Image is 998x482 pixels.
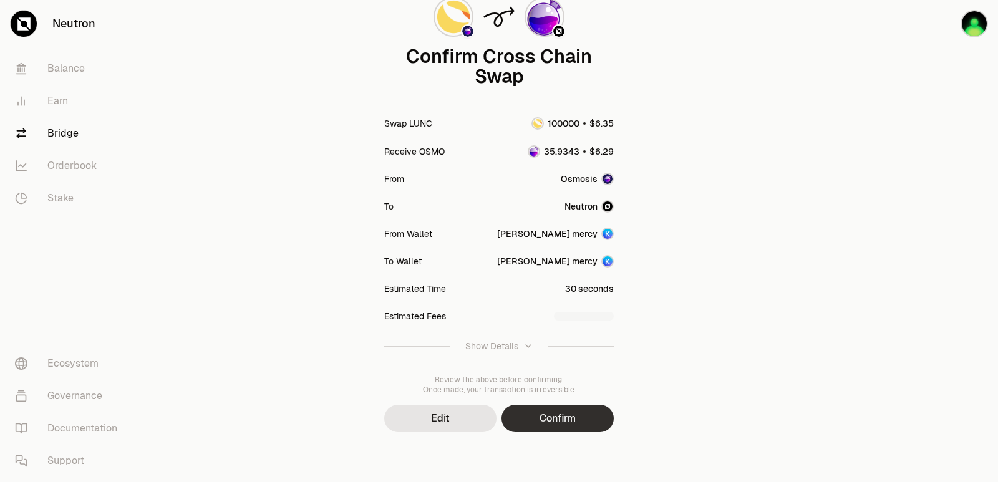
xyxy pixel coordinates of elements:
[384,200,394,213] div: To
[384,405,497,432] button: Edit
[497,255,614,268] button: [PERSON_NAME] mercy
[384,228,432,240] div: From Wallet
[5,380,135,412] a: Governance
[384,173,404,185] div: From
[384,375,614,395] div: Review the above before confirming. Once made, your transaction is irreversible.
[564,200,598,213] span: Neutron
[497,228,614,240] button: [PERSON_NAME] mercy
[501,405,614,432] button: Confirm
[384,255,422,268] div: To Wallet
[497,228,598,240] div: [PERSON_NAME] mercy
[384,145,445,158] div: Receive OSMO
[384,117,432,130] div: Swap LUNC
[529,147,539,157] img: OSMO Logo
[5,52,135,85] a: Balance
[384,330,614,362] button: Show Details
[561,173,598,185] span: Osmosis
[601,255,614,268] img: Account Image
[5,182,135,214] a: Stake
[5,85,135,117] a: Earn
[497,255,598,268] div: [PERSON_NAME] mercy
[384,282,446,295] div: Estimated Time
[465,340,518,352] div: Show Details
[601,228,614,240] img: Account Image
[5,412,135,445] a: Documentation
[5,445,135,477] a: Support
[5,150,135,182] a: Orderbook
[5,117,135,150] a: Bridge
[533,118,543,128] img: LUNC Logo
[601,173,614,185] img: Osmosis Logo
[384,310,446,322] div: Estimated Fees
[553,26,564,37] img: Neutron Logo
[601,200,614,213] img: Neutron Logo
[462,26,473,37] img: Osmosis Logo
[5,347,135,380] a: Ecosystem
[961,10,988,37] img: sandy mercy
[565,282,614,295] div: 30 seconds
[384,47,614,87] div: Confirm Cross Chain Swap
